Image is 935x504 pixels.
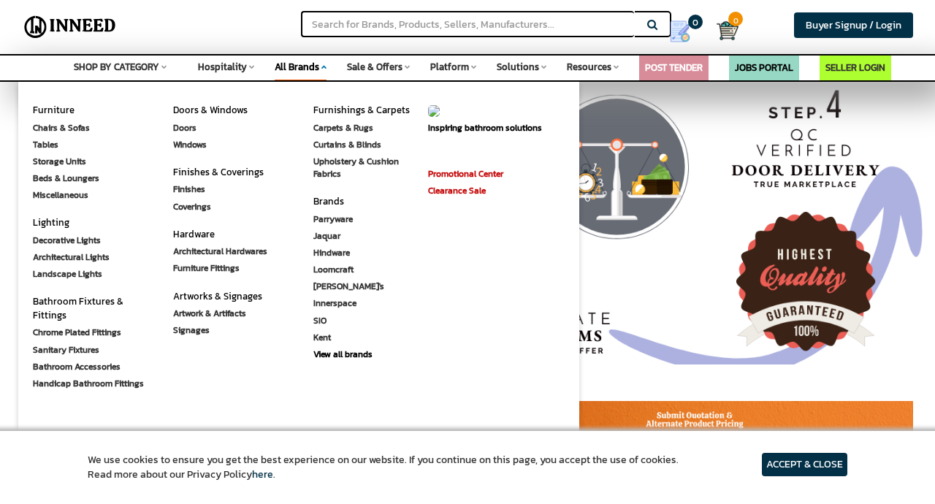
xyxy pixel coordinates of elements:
a: my Quotes 0 [655,15,716,48]
img: Cart [717,20,739,42]
a: POST TENDER [645,61,703,75]
a: Buyer Signup / Login [794,12,913,38]
a: SELLER LOGIN [825,61,885,75]
span: Sale & Offers [347,60,402,74]
span: Buyer Signup / Login [806,18,901,33]
span: Solutions [497,60,539,74]
div: Space [275,75,327,83]
a: Cart 0 [717,15,726,47]
span: 0 [728,12,743,26]
article: ACCEPT & CLOSE [762,453,847,476]
img: Inneed.Market [20,9,121,45]
span: Resources [567,60,611,74]
span: All Brands [275,60,319,74]
img: Show My Quotes [669,20,691,42]
span: SHOP BY CATEGORY [74,60,159,74]
a: JOBS PORTAL [735,61,793,75]
span: Hospitality [198,60,247,74]
article: We use cookies to ensure you get the best experience on our website. If you continue on this page... [88,453,679,482]
span: Platform [430,60,469,74]
input: Search for Brands, Products, Sellers, Manufacturers... [301,11,634,37]
a: here [252,467,273,482]
span: 0 [688,15,703,29]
